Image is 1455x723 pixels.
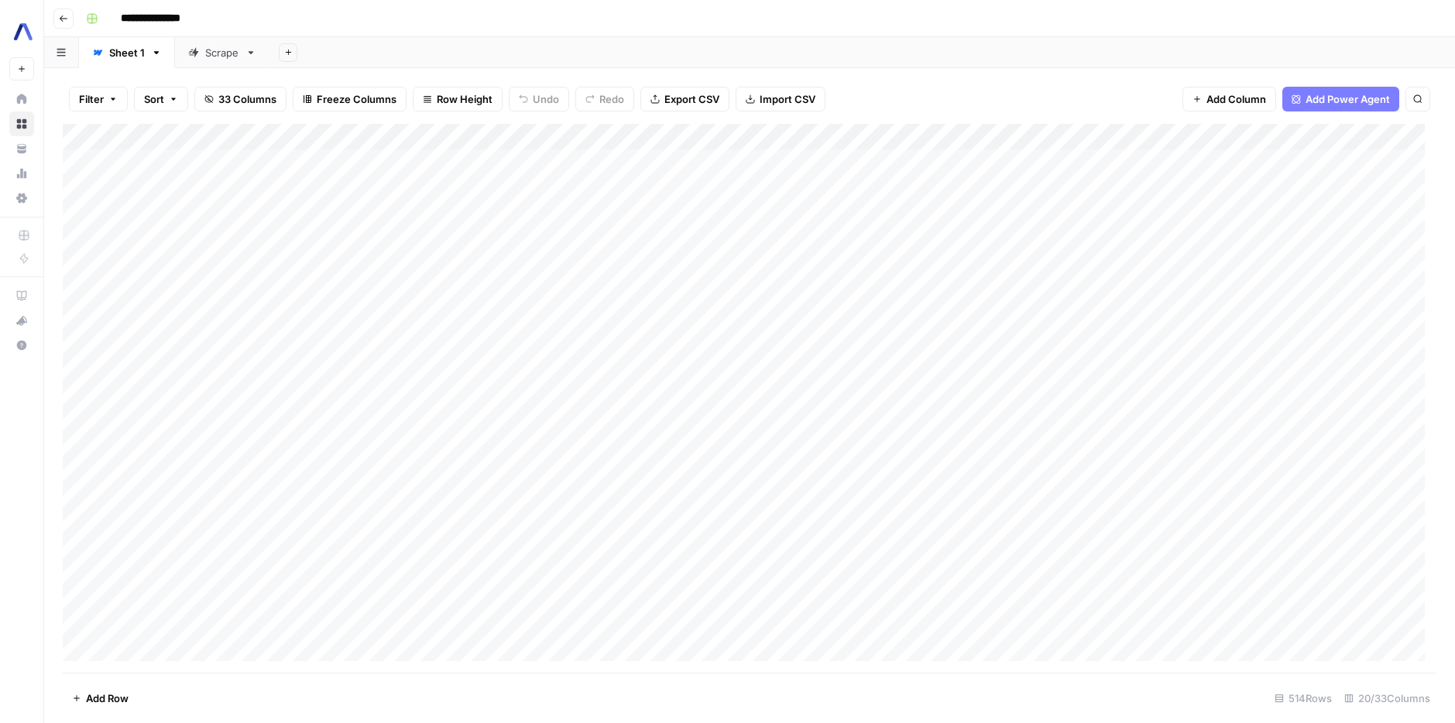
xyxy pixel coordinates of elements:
div: 514 Rows [1268,686,1338,711]
button: Freeze Columns [293,87,407,111]
button: Export CSV [640,87,729,111]
span: Add Column [1206,91,1266,107]
button: What's new? [9,308,34,333]
a: Usage [9,161,34,186]
span: Import CSV [760,91,815,107]
button: Filter [69,87,128,111]
button: Import CSV [736,87,825,111]
button: Add Column [1182,87,1276,111]
span: Sort [144,91,164,107]
button: Undo [509,87,569,111]
span: Add Row [86,690,129,706]
button: 33 Columns [194,87,287,111]
span: 33 Columns [218,91,276,107]
span: Freeze Columns [317,91,396,107]
span: Filter [79,91,104,107]
div: 20/33 Columns [1338,686,1436,711]
button: Workspace: Assembly AI [9,12,34,51]
button: Add Power Agent [1282,87,1399,111]
button: Help + Support [9,333,34,358]
span: Undo [533,91,559,107]
a: Scrape [175,37,269,68]
button: Add Row [63,686,138,711]
a: Settings [9,186,34,211]
span: Add Power Agent [1306,91,1390,107]
a: Your Data [9,136,34,161]
img: Assembly AI Logo [9,18,37,46]
a: Sheet 1 [79,37,175,68]
button: Row Height [413,87,503,111]
span: Export CSV [664,91,719,107]
div: Scrape [205,45,239,60]
span: Row Height [437,91,492,107]
div: Sheet 1 [109,45,145,60]
span: Redo [599,91,624,107]
button: Sort [134,87,188,111]
div: What's new? [10,309,33,332]
a: AirOps Academy [9,283,34,308]
a: Home [9,87,34,111]
button: Redo [575,87,634,111]
a: Browse [9,111,34,136]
